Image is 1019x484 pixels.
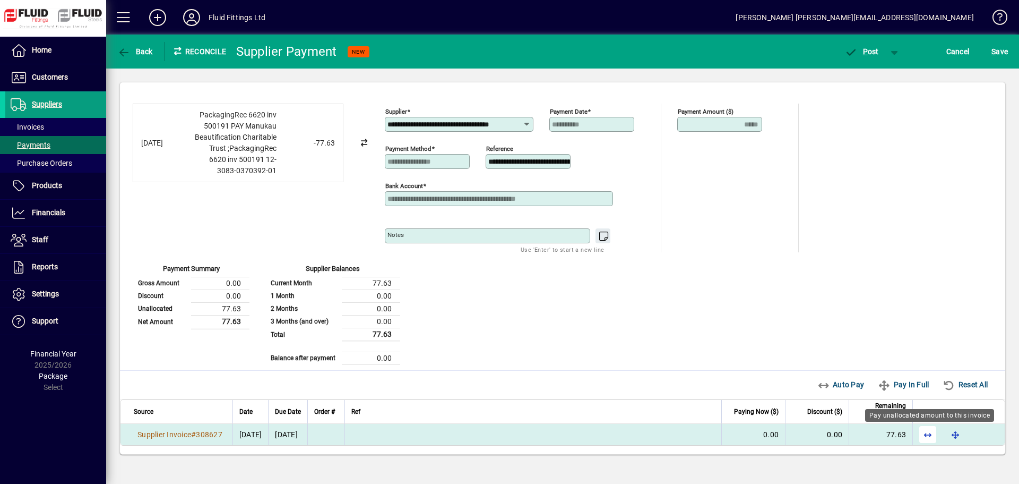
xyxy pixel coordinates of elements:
[734,406,779,418] span: Paying Now ($)
[342,328,400,341] td: 77.63
[32,181,62,190] span: Products
[137,430,191,439] span: Supplier Invoice
[239,430,262,439] span: [DATE]
[817,376,865,393] span: Auto Pay
[32,262,58,271] span: Reports
[39,372,67,380] span: Package
[991,43,1008,60] span: ave
[239,406,253,418] span: Date
[5,254,106,281] a: Reports
[387,231,404,239] mat-label: Notes
[827,430,842,439] span: 0.00
[133,277,191,290] td: Gross Amount
[5,227,106,253] a: Staff
[5,64,106,91] a: Customers
[352,48,365,55] span: NEW
[938,375,992,394] button: Reset All
[5,200,106,226] a: Financials
[265,290,342,302] td: 1 Month
[865,409,994,422] div: Pay unallocated amount to this invoice
[268,424,307,445] td: [DATE]
[11,123,44,131] span: Invoices
[844,47,879,56] span: ost
[32,208,65,217] span: Financials
[550,108,588,115] mat-label: Payment Date
[878,376,929,393] span: Pay In Full
[989,42,1011,61] button: Save
[133,252,249,329] app-page-summary-card: Payment Summary
[5,308,106,335] a: Support
[11,141,50,149] span: Payments
[133,264,249,277] div: Payment Summary
[991,47,996,56] span: S
[5,37,106,64] a: Home
[342,277,400,290] td: 77.63
[314,406,335,418] span: Order #
[191,302,249,315] td: 77.63
[385,108,407,115] mat-label: Supplier
[265,328,342,341] td: Total
[265,302,342,315] td: 2 Months
[943,376,988,393] span: Reset All
[32,46,51,54] span: Home
[5,154,106,172] a: Purchase Orders
[191,315,249,328] td: 77.63
[265,315,342,328] td: 3 Months (and over)
[134,429,226,440] a: Supplier Invoice#308627
[106,42,165,61] app-page-header-button: Back
[342,290,400,302] td: 0.00
[839,42,884,61] button: Post
[282,138,335,149] div: -77.63
[115,42,156,61] button: Back
[265,277,342,290] td: Current Month
[5,118,106,136] a: Invoices
[11,159,72,167] span: Purchase Orders
[886,430,906,439] span: 77.63
[175,8,209,27] button: Profile
[209,9,265,26] div: Fluid Fittings Ltd
[30,350,76,358] span: Financial Year
[342,315,400,328] td: 0.00
[863,47,868,56] span: P
[385,145,431,152] mat-label: Payment method
[763,430,779,439] span: 0.00
[141,8,175,27] button: Add
[32,235,48,244] span: Staff
[342,302,400,315] td: 0.00
[342,352,400,364] td: 0.00
[985,2,1006,37] a: Knowledge Base
[133,302,191,315] td: Unallocated
[191,277,249,290] td: 0.00
[134,406,153,418] span: Source
[5,281,106,308] a: Settings
[236,43,337,60] div: Supplier Payment
[807,406,842,418] span: Discount ($)
[5,173,106,199] a: Products
[165,43,228,60] div: Reconcile
[265,264,400,277] div: Supplier Balances
[5,136,106,154] a: Payments
[856,400,906,423] span: Remaining Balance ($)
[191,430,196,439] span: #
[32,290,59,298] span: Settings
[275,406,301,418] span: Due Date
[141,138,184,149] div: [DATE]
[946,43,970,60] span: Cancel
[351,406,360,418] span: Ref
[133,290,191,302] td: Discount
[486,145,513,152] mat-label: Reference
[117,47,153,56] span: Back
[521,243,604,256] mat-hint: Use 'Enter' to start a new line
[133,315,191,328] td: Net Amount
[32,317,58,325] span: Support
[678,108,733,115] mat-label: Payment Amount ($)
[736,9,974,26] div: [PERSON_NAME] [PERSON_NAME][EMAIL_ADDRESS][DOMAIN_NAME]
[191,290,249,302] td: 0.00
[195,111,277,175] span: PackagingRec 6620 inv 500191 PAY Manukau Beautification Charitable Trust ;PackagingRec 6620 inv 5...
[265,352,342,364] td: Balance after payment
[32,100,62,108] span: Suppliers
[385,182,423,190] mat-label: Bank Account
[196,430,222,439] span: 308627
[813,375,869,394] button: Auto Pay
[944,42,972,61] button: Cancel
